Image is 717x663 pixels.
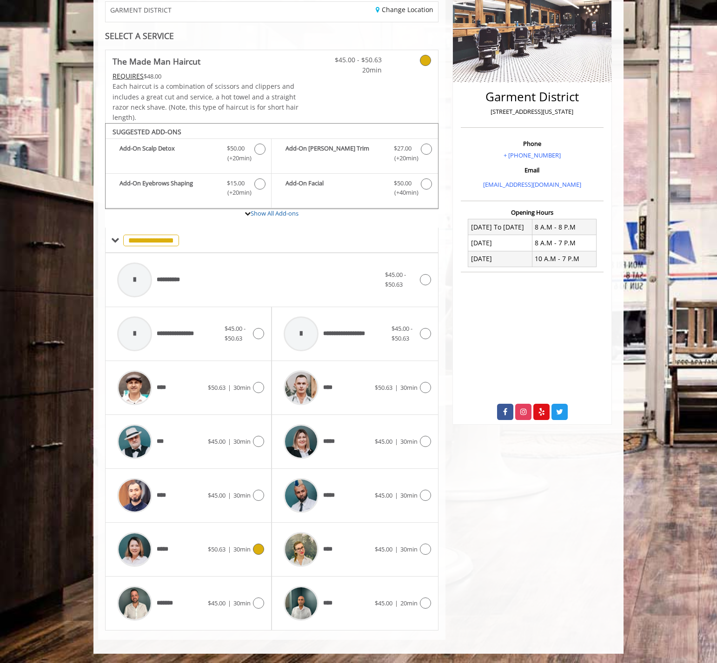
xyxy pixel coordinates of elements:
[483,180,581,189] a: [EMAIL_ADDRESS][DOMAIN_NAME]
[208,545,226,553] span: $50.63
[251,209,299,217] a: Show All Add-ons
[233,437,251,446] span: 30min
[375,383,392,392] span: $50.63
[119,178,218,198] b: Add-On Eyebrows Shaping
[461,209,604,216] h3: Opening Hours
[504,151,561,159] a: + [PHONE_NUMBER]
[395,383,398,392] span: |
[276,144,433,165] label: Add-On Beard Trim
[105,32,438,40] div: SELECT A SERVICE
[532,235,596,251] td: 8 A.M - 7 P.M
[400,599,418,607] span: 20min
[208,383,226,392] span: $50.63
[228,545,231,553] span: |
[233,545,251,553] span: 30min
[113,72,144,80] span: This service needs some Advance to be paid before we block your appointment
[113,82,299,122] span: Each haircut is a combination of scissors and clippers and includes a great cut and service, a ho...
[110,178,266,200] label: Add-On Eyebrows Shaping
[233,599,251,607] span: 30min
[222,153,250,163] span: (+20min )
[392,324,412,342] span: $45.00 - $50.63
[285,178,384,198] b: Add-On Facial
[113,127,181,136] b: SUGGESTED ADD-ONS
[532,219,596,235] td: 8 A.M - 8 P.M
[400,437,418,446] span: 30min
[375,491,392,499] span: $45.00
[228,383,231,392] span: |
[233,383,251,392] span: 30min
[468,235,532,251] td: [DATE]
[375,599,392,607] span: $45.00
[468,251,532,267] td: [DATE]
[375,545,392,553] span: $45.00
[233,491,251,499] span: 30min
[228,491,231,499] span: |
[394,144,412,153] span: $27.00
[400,491,418,499] span: 30min
[208,491,226,499] span: $45.00
[400,545,418,553] span: 30min
[463,107,601,117] p: [STREET_ADDRESS][US_STATE]
[385,270,406,289] span: $45.00 - $50.63
[227,178,245,188] span: $15.00
[376,5,433,14] a: Change Location
[395,599,398,607] span: |
[389,188,416,197] span: (+40min )
[327,65,382,75] span: 20min
[119,144,218,163] b: Add-On Scalp Detox
[395,545,398,553] span: |
[228,599,231,607] span: |
[113,55,200,68] b: The Made Man Haircut
[285,144,384,163] b: Add-On [PERSON_NAME] Trim
[394,178,412,188] span: $50.00
[463,90,601,104] h2: Garment District
[225,324,246,342] span: $45.00 - $50.63
[389,153,416,163] span: (+20min )
[327,55,382,65] span: $45.00 - $50.63
[222,188,250,197] span: (+20min )
[463,167,601,173] h3: Email
[208,437,226,446] span: $45.00
[208,599,226,607] span: $45.00
[110,144,266,165] label: Add-On Scalp Detox
[105,123,438,210] div: The Made Man Haircut Add-onS
[395,437,398,446] span: |
[532,251,596,267] td: 10 A.M - 7 P.M
[395,491,398,499] span: |
[468,219,532,235] td: [DATE] To [DATE]
[227,144,245,153] span: $50.00
[113,71,299,81] div: $48.00
[400,383,418,392] span: 30min
[110,7,172,13] span: GARMENT DISTRICT
[463,140,601,147] h3: Phone
[276,178,433,200] label: Add-On Facial
[228,437,231,446] span: |
[375,437,392,446] span: $45.00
